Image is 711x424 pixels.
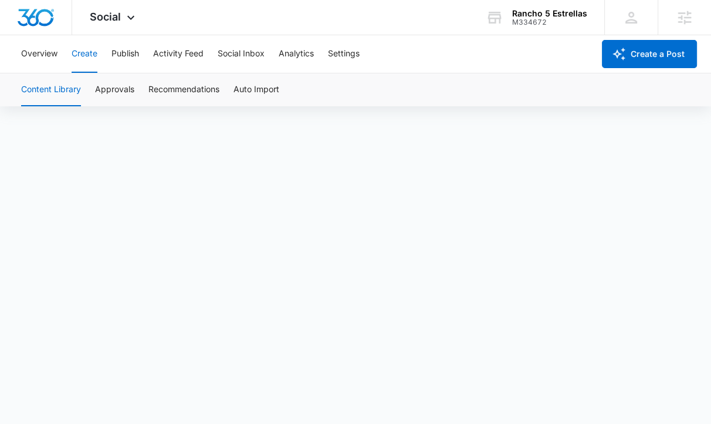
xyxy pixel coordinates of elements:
[148,73,219,106] button: Recommendations
[328,35,360,73] button: Settings
[21,35,57,73] button: Overview
[218,35,265,73] button: Social Inbox
[21,73,81,106] button: Content Library
[90,11,121,23] span: Social
[602,40,697,68] button: Create a Post
[153,35,204,73] button: Activity Feed
[72,35,97,73] button: Create
[233,73,279,106] button: Auto Import
[111,35,139,73] button: Publish
[512,18,587,26] div: account id
[279,35,314,73] button: Analytics
[512,9,587,18] div: account name
[95,73,134,106] button: Approvals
